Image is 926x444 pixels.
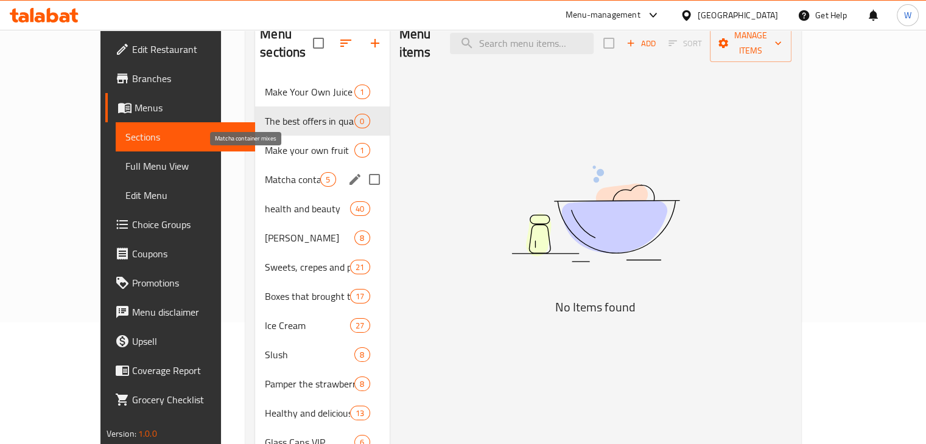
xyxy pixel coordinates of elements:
div: Matcha container mixes5edit [255,165,389,194]
div: items [354,85,370,99]
span: Coupons [132,246,245,261]
h2: Menu items [399,25,436,61]
span: Edit Menu [125,188,245,203]
div: The best offers in quality and price0 [255,106,389,136]
span: Promotions [132,276,245,290]
span: Sections [125,130,245,144]
a: Branches [105,64,255,93]
span: Sort items [661,34,710,53]
div: items [354,114,370,128]
div: items [354,143,370,158]
span: Full Menu View [125,159,245,173]
span: 5 [321,174,335,186]
div: Make Your Own Juice1 [255,77,389,106]
span: 1.0.0 [138,426,157,442]
span: 8 [355,349,369,361]
a: Sections [116,122,255,151]
span: 27 [351,320,369,331]
span: Sort sections [331,29,360,58]
div: Healthy and delicious sugarcane mixtures13 [255,398,389,428]
h2: Menu sections [260,25,312,61]
span: Grocery Checklist [132,392,245,407]
button: Manage items [710,24,791,62]
div: Pamper the strawberry8 [255,369,389,398]
div: Make Your Own Juice [265,85,354,99]
div: items [320,172,335,187]
span: Add [625,36,658,50]
span: Coverage Report [132,363,245,378]
span: Branches [132,71,245,86]
span: 0 [355,116,369,127]
div: Menu-management [566,8,640,23]
a: Coverage Report [105,356,255,385]
span: 13 [351,408,369,419]
span: Manage items [720,28,782,58]
span: Choice Groups [132,217,245,232]
div: items [350,201,370,216]
span: W [904,9,911,22]
div: Make your own fruit [265,143,354,158]
div: items [350,406,370,420]
span: 8 [355,378,369,390]
span: 1 [355,86,369,98]
a: Coupons [105,239,255,268]
span: Boxes that brought together loved ones [265,289,350,304]
span: Menus [135,100,245,115]
div: Slush8 [255,340,389,369]
div: [GEOGRAPHIC_DATA] [698,9,778,22]
div: items [354,347,370,362]
div: [PERSON_NAME]8 [255,223,389,252]
span: Sweets, crepes and pancakes [265,260,350,274]
span: The best offers in quality and price [265,114,354,128]
a: Grocery Checklist [105,385,255,414]
a: Edit Menu [116,181,255,210]
span: Pamper the strawberry [265,376,354,391]
span: [PERSON_NAME] [265,231,354,245]
span: Menu disclaimer [132,305,245,319]
span: Ice Cream [265,318,350,333]
div: items [354,231,370,245]
span: 21 [351,262,369,273]
span: 8 [355,232,369,244]
span: 17 [351,291,369,302]
a: Choice Groups [105,210,255,239]
span: 1 [355,145,369,156]
span: health and beauty [265,201,350,216]
input: search [450,33,594,54]
span: Matcha container mixes [265,172,320,187]
a: Menus [105,93,255,122]
div: Ice Cream27 [255,311,389,340]
a: Promotions [105,268,255,297]
h5: No Items found [443,297,748,317]
span: Add item [622,34,661,53]
button: Add [622,34,661,53]
a: Upsell [105,327,255,356]
span: Healthy and delicious sugarcane mixtures [265,406,350,420]
div: items [350,318,370,333]
span: Upsell [132,334,245,349]
button: Add section [360,29,390,58]
div: health and beauty40 [255,194,389,223]
span: Edit Restaurant [132,42,245,57]
button: edit [346,170,364,189]
a: Edit Restaurant [105,35,255,64]
div: items [350,289,370,304]
a: Full Menu View [116,151,255,181]
img: dish.svg [443,133,748,294]
a: Menu disclaimer [105,297,255,327]
span: 40 [351,203,369,215]
span: Select all sections [306,30,331,56]
span: Slush [265,347,354,362]
span: Version: [107,426,136,442]
div: Sweets, crepes and pancakes21 [255,252,389,282]
div: items [354,376,370,391]
div: items [350,260,370,274]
